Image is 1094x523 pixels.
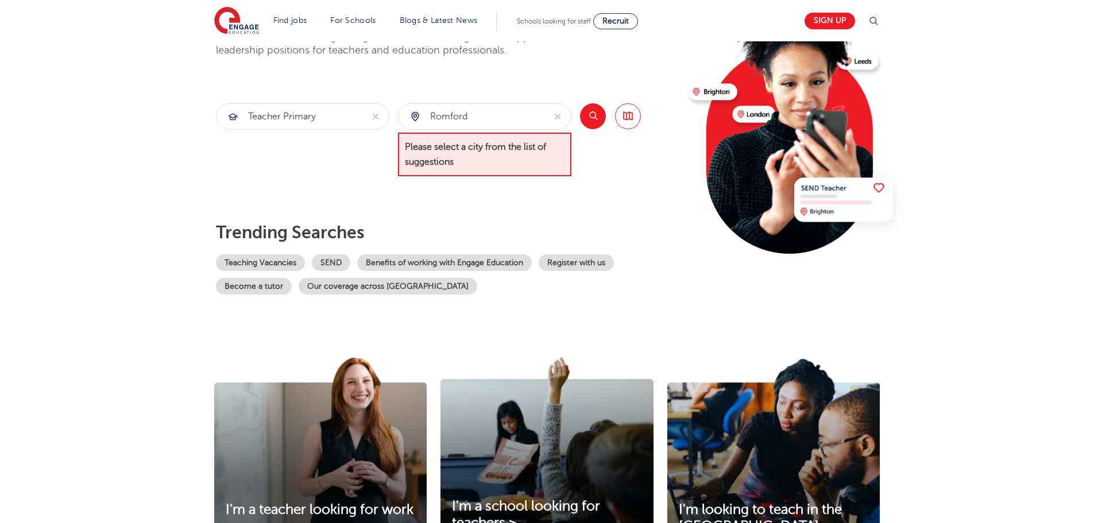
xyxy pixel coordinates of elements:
[400,16,478,25] a: Blogs & Latest News
[216,30,595,57] p: Welcome to the fastest-growing database of teaching, SEND, support and leadership positions for t...
[216,222,679,243] p: Trending searches
[216,103,389,130] div: Submit
[517,17,591,25] span: Schools looking for staff
[362,104,389,129] button: Clear
[214,7,259,36] img: Engage Education
[399,104,544,129] input: Submit
[217,104,362,129] input: Submit
[312,254,350,271] a: SEND
[216,278,292,295] a: Become a tutor
[299,278,477,295] a: Our coverage across [GEOGRAPHIC_DATA]
[544,104,571,129] button: Clear
[357,254,532,271] a: Benefits of working with Engage Education
[330,16,376,25] a: For Schools
[805,13,855,29] a: Sign up
[602,17,629,25] span: Recruit
[593,13,638,29] a: Recruit
[580,103,606,129] button: Search
[216,254,305,271] a: Teaching Vacancies
[398,103,571,130] div: Submit
[539,254,614,271] a: Register with us
[398,133,571,177] span: Please select a city from the list of suggestions
[273,16,307,25] a: Find jobs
